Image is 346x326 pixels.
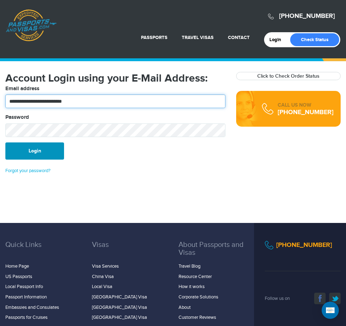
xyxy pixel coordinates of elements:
[278,102,333,109] div: CALL US NOW
[5,294,47,300] a: Passport Information
[290,33,339,46] a: Check Status
[5,241,81,259] h3: Quick Links
[179,315,216,320] a: Customer Reviews
[5,113,29,122] label: Password
[5,72,225,85] h1: Account Login using your E-Mail Address:
[92,274,114,279] a: China Visa
[141,35,167,40] a: Passports
[179,274,212,279] a: Resource Center
[179,284,205,289] a: How it works
[257,73,320,79] a: Click to Check Order Status
[322,302,339,319] div: Open Intercom Messenger
[179,241,254,259] h3: About Passports and Visas
[329,293,341,304] a: twitter
[5,284,43,289] a: Local Passport Info
[5,305,59,310] a: Embassies and Consulates
[5,168,50,174] a: Forgot your password?
[5,85,39,93] label: Email address
[269,37,286,43] a: Login
[5,142,64,160] button: Login
[5,263,29,269] a: Home Page
[179,294,218,300] a: Corporate Solutions
[278,109,333,116] div: [PHONE_NUMBER]
[276,241,332,249] a: [PHONE_NUMBER]
[5,274,32,279] a: US Passports
[228,35,250,40] a: Contact
[92,284,112,289] a: Local Visa
[179,263,200,269] a: Travel Blog
[92,241,168,259] h3: Visas
[92,305,147,310] a: [GEOGRAPHIC_DATA] Visa
[92,263,119,269] a: Visa Services
[92,294,147,300] a: [GEOGRAPHIC_DATA] Visa
[314,293,326,304] a: facebook
[182,35,214,40] a: Travel Visas
[265,296,290,301] span: Follow us on
[179,305,191,310] a: About
[92,315,147,320] a: [GEOGRAPHIC_DATA] Visa
[279,12,335,20] a: [PHONE_NUMBER]
[5,315,48,320] a: Passports for Cruises
[6,9,57,42] a: Passports & [DOMAIN_NAME]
